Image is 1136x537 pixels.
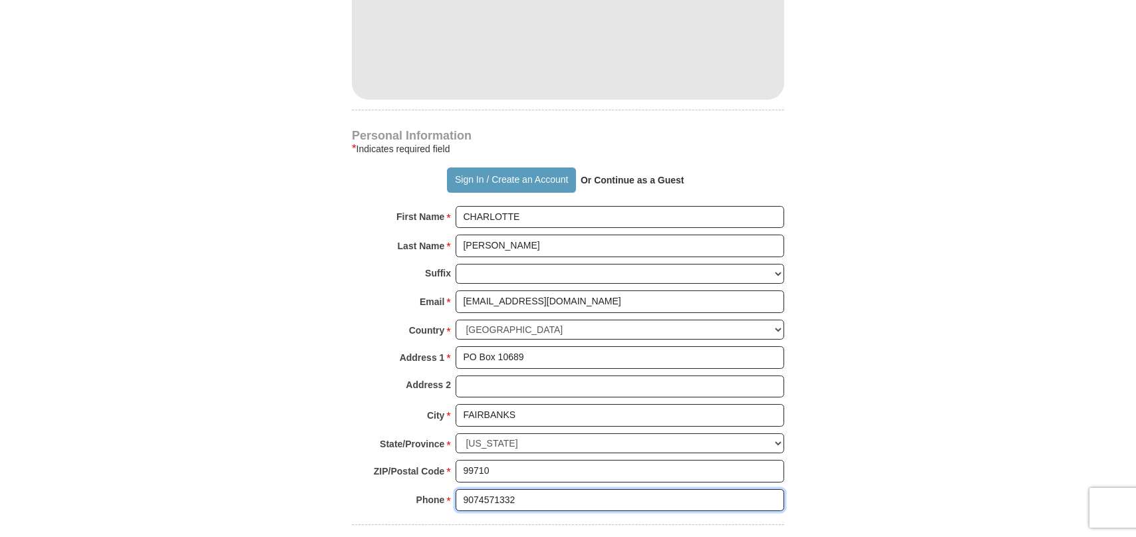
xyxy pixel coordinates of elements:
[352,141,784,157] div: Indicates required field
[409,321,445,340] strong: Country
[380,435,444,453] strong: State/Province
[398,237,445,255] strong: Last Name
[352,130,784,141] h4: Personal Information
[581,175,684,185] strong: Or Continue as a Guest
[425,264,451,282] strong: Suffix
[420,292,444,311] strong: Email
[427,406,444,425] strong: City
[400,348,445,367] strong: Address 1
[416,490,445,509] strong: Phone
[447,167,575,193] button: Sign In / Create an Account
[374,462,445,481] strong: ZIP/Postal Code
[406,376,451,394] strong: Address 2
[396,207,444,226] strong: First Name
